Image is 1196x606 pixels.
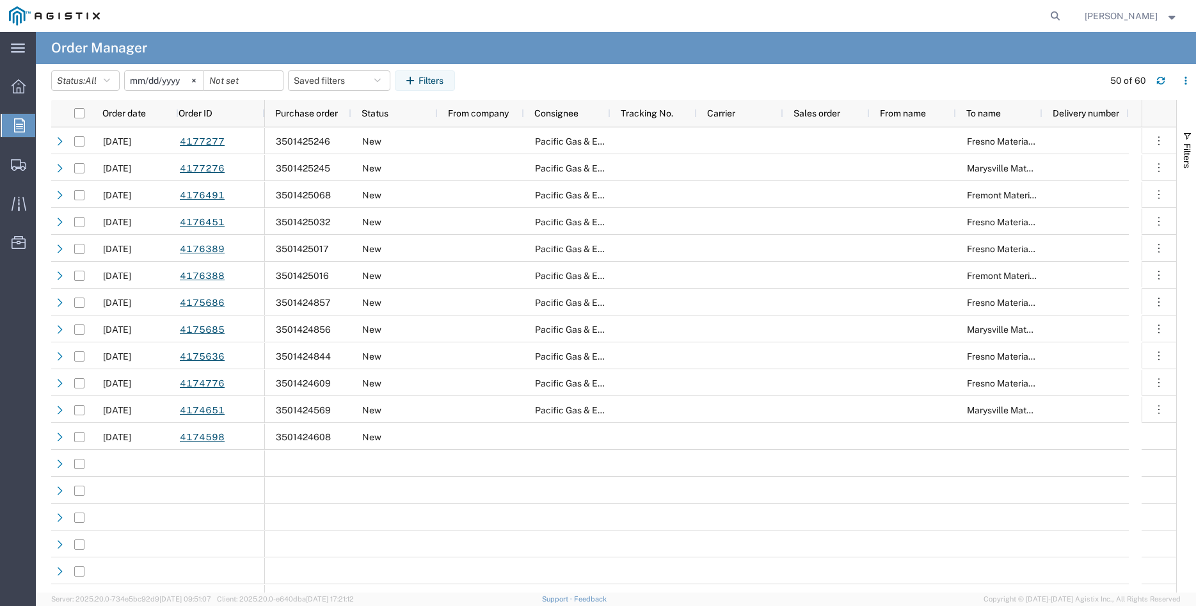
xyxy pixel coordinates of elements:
[103,324,131,335] span: 10/07/2025
[967,405,1091,415] span: Marysville Materials Receiving
[362,190,381,200] span: New
[179,265,225,287] a: 4176388
[179,346,225,368] a: 4175636
[362,324,381,335] span: New
[103,163,131,173] span: 10/09/2025
[1084,8,1179,24] button: [PERSON_NAME]
[1110,74,1146,88] div: 50 of 60
[276,324,331,335] span: 3501424856
[967,217,1078,227] span: Fresno Materials Receiving
[103,351,131,362] span: 10/07/2025
[179,372,225,395] a: 4174776
[542,595,574,603] a: Support
[51,70,120,91] button: Status:All
[51,32,147,64] h4: Order Manager
[306,595,354,603] span: [DATE] 17:21:12
[179,131,225,153] a: 4177277
[276,298,330,308] span: 3501424857
[179,184,225,207] a: 4176491
[362,298,381,308] span: New
[535,244,665,254] span: Pacific Gas & Electric Company
[967,378,1078,388] span: Fresno Materials Receiving
[179,399,225,422] a: 4174651
[179,292,225,314] a: 4175686
[448,108,509,118] span: From company
[534,108,578,118] span: Consignee
[103,271,131,281] span: 10/08/2025
[535,163,665,173] span: Pacific Gas & Electric Company
[276,271,329,281] span: 3501425016
[967,324,1091,335] span: Marysville Materials Receiving
[288,70,390,91] button: Saved filters
[967,190,1084,200] span: Fremont Materials Receiving
[535,190,665,200] span: Pacific Gas & Electric Company
[880,108,926,118] span: From name
[275,108,338,118] span: Purchase order
[535,378,665,388] span: Pacific Gas & Electric Company
[535,217,665,227] span: Pacific Gas & Electric Company
[125,71,203,90] input: Not set
[967,271,1084,281] span: Fremont Materials Receiving
[362,108,388,118] span: Status
[967,298,1078,308] span: Fresno Materials Receiving
[276,217,330,227] span: 3501425032
[159,595,211,603] span: [DATE] 09:51:07
[217,595,354,603] span: Client: 2025.20.0-e640dba
[966,108,1001,118] span: To name
[362,217,381,227] span: New
[276,163,330,173] span: 3501425245
[535,271,665,281] span: Pacific Gas & Electric Company
[276,378,331,388] span: 3501424609
[179,108,212,118] span: Order ID
[103,432,131,442] span: 10/06/2025
[51,595,211,603] span: Server: 2025.20.0-734e5bc92d9
[362,378,381,388] span: New
[362,271,381,281] span: New
[1182,143,1192,168] span: Filters
[362,405,381,415] span: New
[362,244,381,254] span: New
[103,136,131,147] span: 10/09/2025
[535,136,665,147] span: Pacific Gas & Electric Company
[984,594,1181,605] span: Copyright © [DATE]-[DATE] Agistix Inc., All Rights Reserved
[535,351,665,362] span: Pacific Gas & Electric Company
[179,211,225,234] a: 4176451
[362,136,381,147] span: New
[103,378,131,388] span: 10/06/2025
[967,351,1078,362] span: Fresno Materials Receiving
[535,324,665,335] span: Pacific Gas & Electric Company
[535,298,665,308] span: Pacific Gas & Electric Company
[276,432,331,442] span: 3501424608
[179,426,225,449] a: 4174598
[574,595,607,603] a: Feedback
[103,405,131,415] span: 10/06/2025
[103,298,131,308] span: 10/07/2025
[103,190,131,200] span: 10/08/2025
[707,108,735,118] span: Carrier
[362,432,381,442] span: New
[276,351,331,362] span: 3501424844
[276,405,331,415] span: 3501424569
[9,6,100,26] img: logo
[103,244,131,254] span: 10/08/2025
[967,136,1078,147] span: Fresno Materials Receiving
[1053,108,1119,118] span: Delivery number
[179,157,225,180] a: 4177276
[103,217,131,227] span: 10/08/2025
[621,108,673,118] span: Tracking No.
[535,405,665,415] span: Pacific Gas & Electric Company
[102,108,146,118] span: Order date
[362,163,381,173] span: New
[276,190,331,200] span: 3501425068
[967,163,1091,173] span: Marysville Materials Receiving
[793,108,840,118] span: Sales order
[276,136,330,147] span: 3501425246
[362,351,381,362] span: New
[967,244,1078,254] span: Fresno Materials Receiving
[276,244,328,254] span: 3501425017
[395,70,455,91] button: Filters
[179,238,225,260] a: 4176389
[179,319,225,341] a: 4175685
[85,76,97,86] span: All
[1085,9,1158,23] span: Betty Ortiz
